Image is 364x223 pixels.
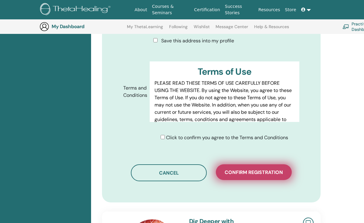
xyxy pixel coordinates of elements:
[216,164,292,180] button: Confirm registration
[216,24,248,34] a: Message Center
[39,22,49,31] img: generic-user-icon.jpg
[223,1,256,18] a: Success Stories
[119,82,150,101] label: Terms and Conditions
[225,169,283,175] span: Confirm registration
[127,24,163,34] a: My ThetaLearning
[159,170,179,176] span: Cancel
[131,164,207,181] button: Cancel
[194,24,210,34] a: Wishlist
[192,4,222,15] a: Certification
[155,80,294,145] p: PLEASE READ THESE TERMS OF USE CAREFULLY BEFORE USING THE WEBSITE. By using the Website, you agre...
[342,24,349,29] img: chalkboard-teacher.svg
[169,24,188,34] a: Following
[254,24,289,34] a: Help & Resources
[132,4,149,15] a: About
[283,4,299,15] a: Store
[40,3,113,17] img: logo.png
[52,24,112,29] h3: My Dashboard
[166,134,288,141] span: Click to confirm you agree to the Terms and Conditions
[256,4,283,15] a: Resources
[150,1,192,18] a: Courses & Seminars
[161,38,234,44] span: Save this address into my profile
[155,66,294,77] h3: Terms of Use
